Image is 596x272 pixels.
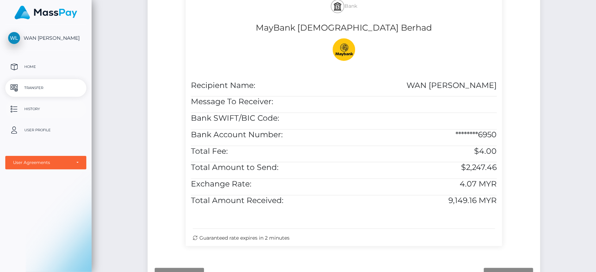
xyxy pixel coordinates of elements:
p: User Profile [8,125,83,135]
span: WAN [PERSON_NAME] [5,35,86,41]
h5: $2,247.46 [349,162,497,173]
a: Transfer [5,79,86,97]
h5: Total Fee: [191,146,339,157]
button: User Agreements [5,156,86,169]
h5: Exchange Rate: [191,179,339,190]
p: History [8,104,83,114]
h5: Bank Account Number: [191,129,339,140]
h5: 4.07 MYR [349,179,497,190]
h5: 9,149.16 MYR [349,195,497,206]
img: 9k= [333,38,355,61]
h5: Message To Receiver: [191,96,339,107]
div: User Agreements [13,160,71,165]
img: bank.svg [333,2,342,11]
h5: Total Amount to Send: [191,162,339,173]
a: User Profile [5,121,86,139]
h5: Total Amount Received: [191,195,339,206]
h5: WAN [PERSON_NAME] [349,80,497,91]
h5: Bank SWIFT/BIC Code: [191,113,339,124]
h4: MayBank [DEMOGRAPHIC_DATA] Berhad [191,22,497,34]
h5: $4.00 [349,146,497,157]
h5: Recipient Name: [191,80,339,91]
p: Transfer [8,83,83,93]
a: History [5,100,86,118]
a: Home [5,58,86,76]
p: Home [8,62,83,72]
div: Guaranteed rate expires in 2 minutes [193,234,495,242]
img: MassPay [14,6,77,19]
